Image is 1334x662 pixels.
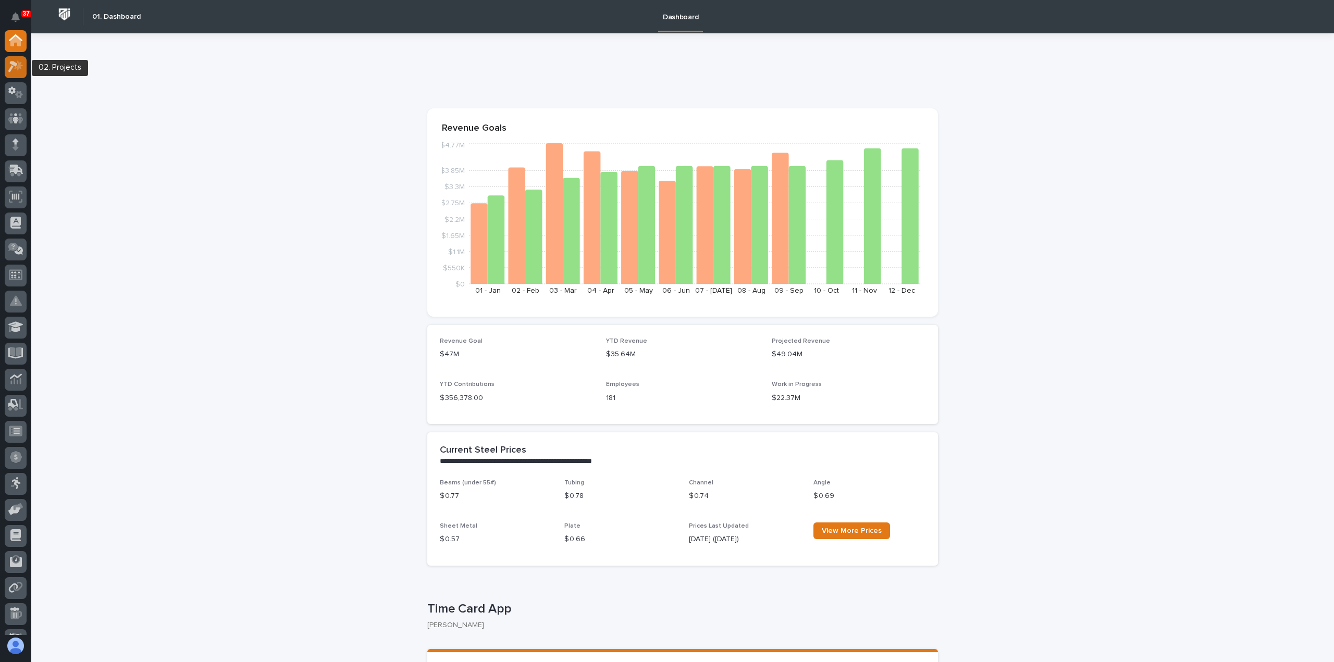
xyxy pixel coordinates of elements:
p: $ 0.77 [440,491,552,502]
text: 08 - Aug [737,287,765,294]
text: 11 - Nov [852,287,877,294]
p: $ 0.66 [564,534,676,545]
h2: 01. Dashboard [92,13,141,21]
span: Projected Revenue [772,338,830,344]
text: 09 - Sep [774,287,804,294]
tspan: $2.2M [444,216,465,223]
p: $49.04M [772,349,925,360]
text: 07 - [DATE] [695,287,732,294]
span: Work in Progress [772,381,822,388]
p: $47M [440,349,594,360]
tspan: $3.3M [444,183,465,191]
p: $35.64M [606,349,760,360]
text: 01 - Jan [475,287,501,294]
button: Notifications [5,6,27,28]
tspan: $3.85M [440,167,465,174]
span: Tubing [564,480,584,486]
p: $ 0.57 [440,534,552,545]
span: Channel [689,480,713,486]
p: $ 0.78 [564,491,676,502]
span: Sheet Metal [440,523,477,529]
span: Plate [564,523,580,529]
tspan: $4.77M [440,142,465,149]
text: 12 - Dec [888,287,915,294]
span: Prices Last Updated [689,523,749,529]
p: $ 0.74 [689,491,801,502]
p: 37 [23,10,30,17]
p: $ 0.69 [813,491,925,502]
h2: Current Steel Prices [440,445,526,456]
img: Workspace Logo [55,5,74,24]
span: YTD Revenue [606,338,647,344]
p: Revenue Goals [442,123,923,134]
span: Angle [813,480,831,486]
tspan: $1.1M [448,248,465,255]
p: 181 [606,393,760,404]
span: Employees [606,381,639,388]
div: Notifications37 [13,13,27,29]
p: [DATE] ([DATE]) [689,534,801,545]
button: users-avatar [5,635,27,657]
tspan: $2.75M [441,199,465,207]
span: Beams (under 55#) [440,480,496,486]
tspan: $1.65M [441,232,465,239]
text: 03 - Mar [549,287,577,294]
p: Time Card App [427,602,934,617]
tspan: $0 [455,281,465,288]
text: 04 - Apr [587,287,614,294]
text: 05 - May [624,287,653,294]
text: 10 - Oct [814,287,839,294]
tspan: $550K [443,264,465,271]
span: View More Prices [822,527,882,534]
p: [PERSON_NAME] [427,621,930,630]
span: YTD Contributions [440,381,495,388]
text: 02 - Feb [512,287,539,294]
a: View More Prices [813,522,890,539]
span: Revenue Goal [440,338,483,344]
text: 06 - Jun [662,287,690,294]
p: $ 356,378.00 [440,393,594,404]
p: $22.37M [772,393,925,404]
